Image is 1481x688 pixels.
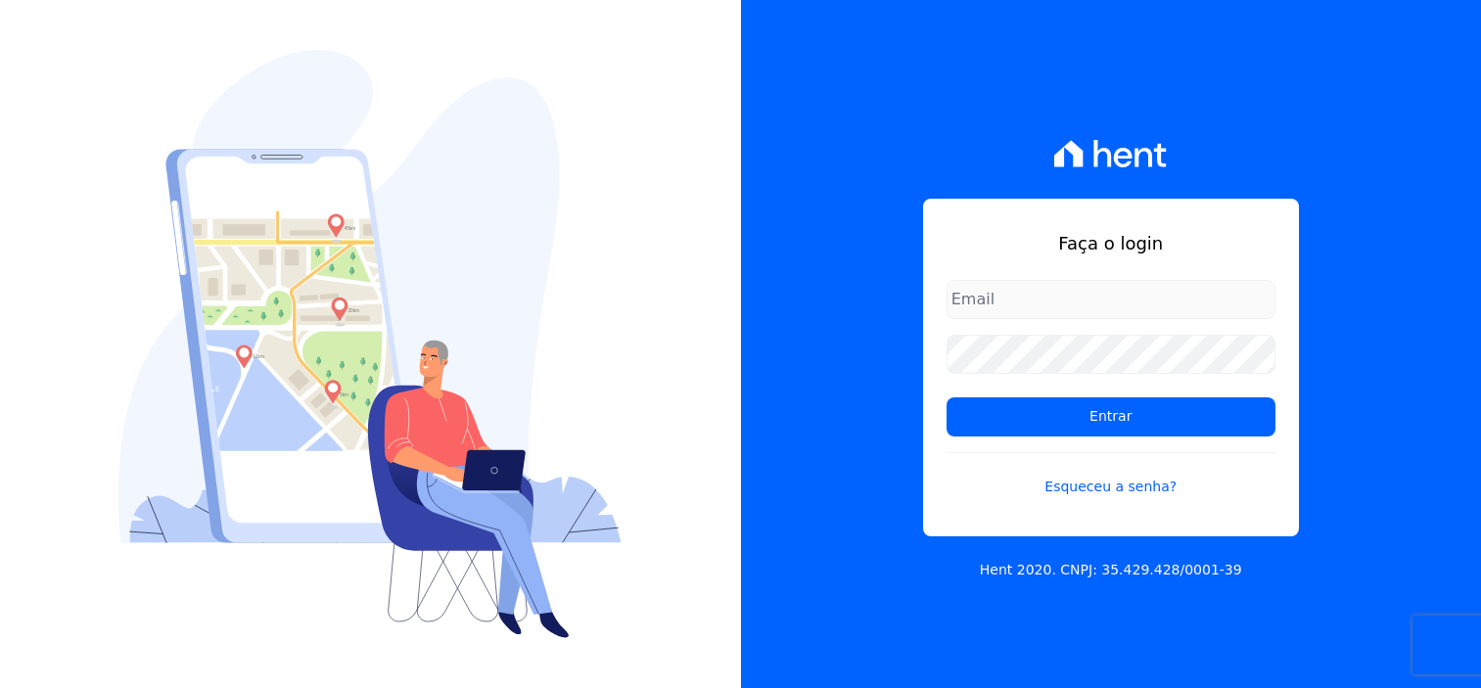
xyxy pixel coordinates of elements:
[980,560,1242,580] p: Hent 2020. CNPJ: 35.429.428/0001-39
[947,230,1275,256] h1: Faça o login
[118,50,622,638] img: Login
[947,452,1275,497] a: Esqueceu a senha?
[947,397,1275,436] input: Entrar
[947,280,1275,319] input: Email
